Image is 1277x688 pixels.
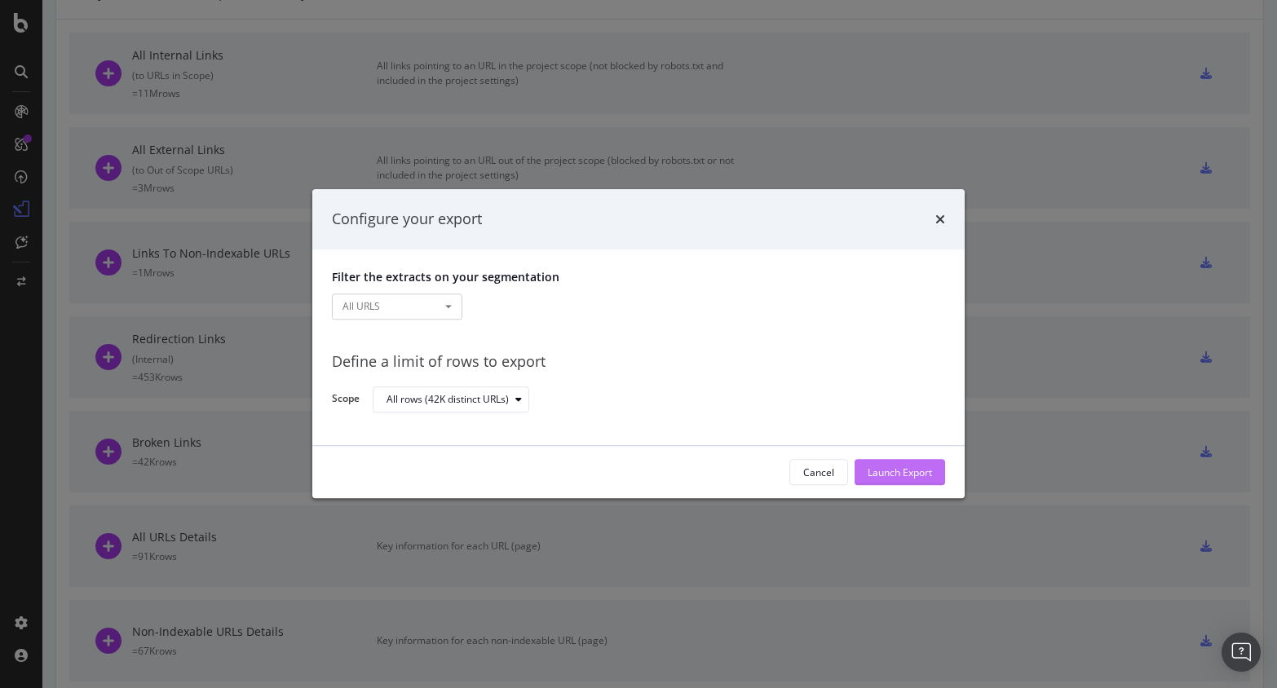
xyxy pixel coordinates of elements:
div: Launch Export [868,465,932,479]
p: Filter the extracts on your segmentation [332,269,945,285]
button: All URLS [332,293,462,320]
div: modal [312,189,965,498]
button: Launch Export [855,460,945,486]
div: Configure your export [332,209,482,230]
div: All rows (42K distinct URLs) [387,395,509,404]
button: Cancel [789,460,848,486]
div: Open Intercom Messenger [1222,633,1261,672]
div: Define a limit of rows to export [332,351,945,373]
button: All rows (42K distinct URLs) [373,386,529,412]
div: Cancel [803,465,834,479]
label: Scope [332,392,360,410]
div: times [935,209,945,230]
